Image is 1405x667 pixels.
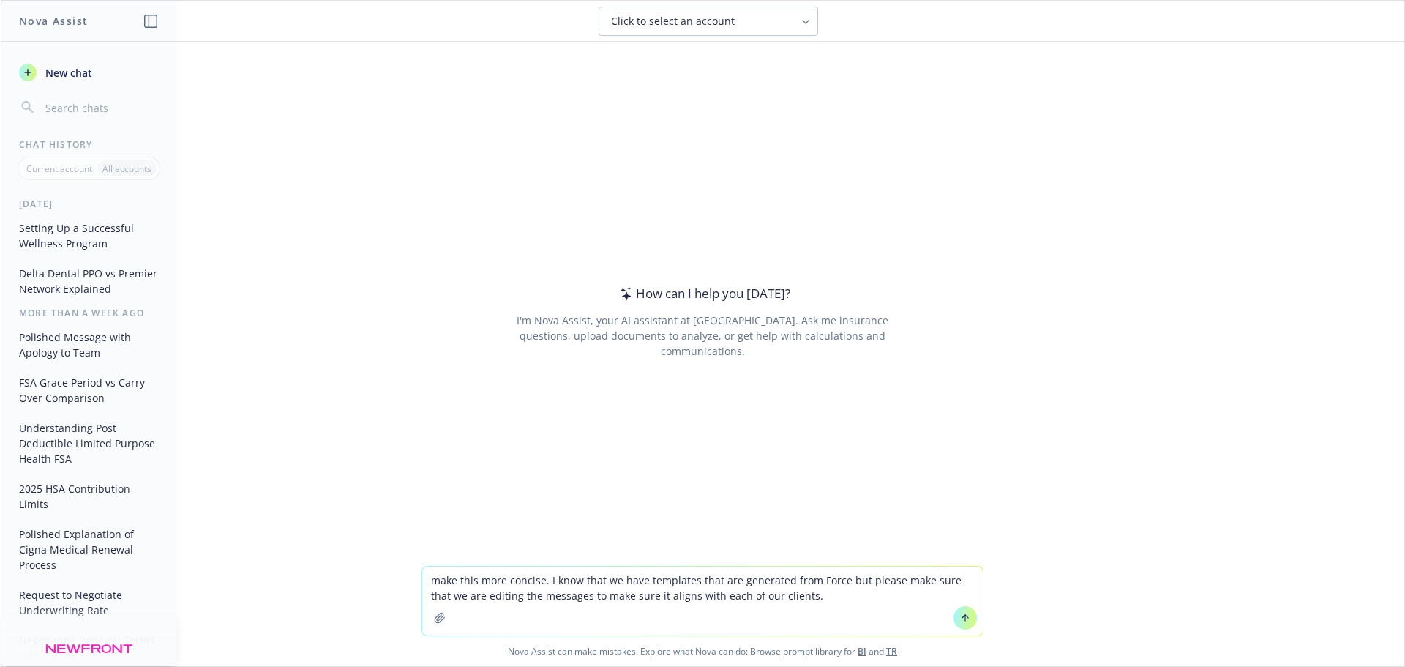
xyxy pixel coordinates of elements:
[13,261,165,301] button: Delta Dental PPO vs Premier Network Explained
[26,163,92,175] p: Current account
[13,583,165,622] button: Request to Negotiate Underwriting Rate
[13,416,165,471] button: Understanding Post Deductible Limited Purpose Health FSA
[615,284,790,303] div: How can I help you [DATE]?
[42,65,92,81] span: New chat
[1,307,176,319] div: More than a week ago
[13,370,165,410] button: FSA Grace Period vs Carry Over Comparison
[496,313,908,359] div: I'm Nova Assist, your AI assistant at [GEOGRAPHIC_DATA]. Ask me insurance questions, upload docum...
[1,198,176,210] div: [DATE]
[19,13,88,29] h1: Nova Assist
[858,645,866,657] a: BI
[42,97,159,118] input: Search chats
[599,7,818,36] button: Click to select an account
[102,163,151,175] p: All accounts
[13,522,165,577] button: Polished Explanation of Cigna Medical Renewal Process
[13,59,165,86] button: New chat
[611,14,735,29] span: Click to select an account
[886,645,897,657] a: TR
[1,138,176,151] div: Chat History
[422,567,983,636] textarea: make this more concise. I know that we have templates that are generated from Force but please ma...
[13,477,165,516] button: 2025 HSA Contribution Limits
[13,325,165,365] button: Polished Message with Apology to Team
[13,216,165,256] button: Setting Up a Successful Wellness Program
[7,636,1398,666] span: Nova Assist can make mistakes. Explore what Nova can do: Browse prompt library for and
